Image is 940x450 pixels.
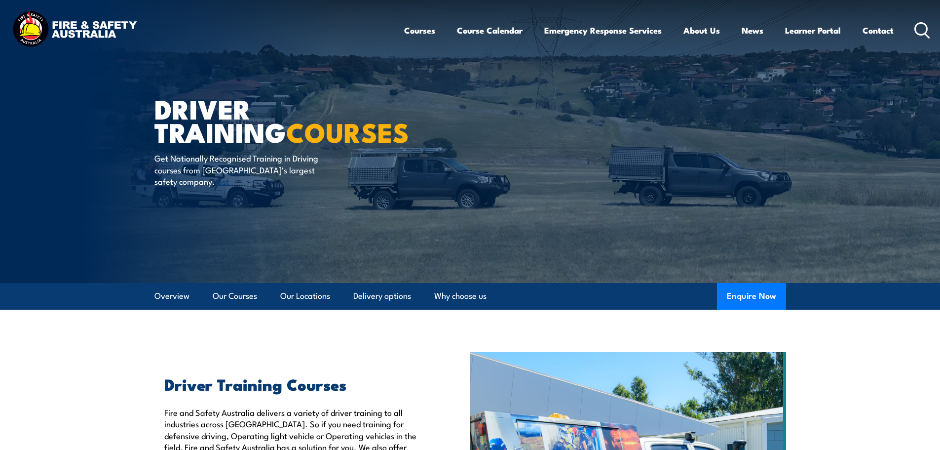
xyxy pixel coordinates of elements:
[457,17,523,43] a: Course Calendar
[154,283,189,309] a: Overview
[683,17,720,43] a: About Us
[213,283,257,309] a: Our Courses
[863,17,894,43] a: Contact
[717,283,786,310] button: Enquire Now
[742,17,763,43] a: News
[164,377,425,391] h2: Driver Training Courses
[154,97,398,143] h1: Driver Training
[353,283,411,309] a: Delivery options
[280,283,330,309] a: Our Locations
[154,152,335,187] p: Get Nationally Recognised Training in Driving courses from [GEOGRAPHIC_DATA]’s largest safety com...
[404,17,435,43] a: Courses
[434,283,487,309] a: Why choose us
[286,111,409,152] strong: COURSES
[544,17,662,43] a: Emergency Response Services
[215,175,229,187] a: test
[785,17,841,43] a: Learner Portal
